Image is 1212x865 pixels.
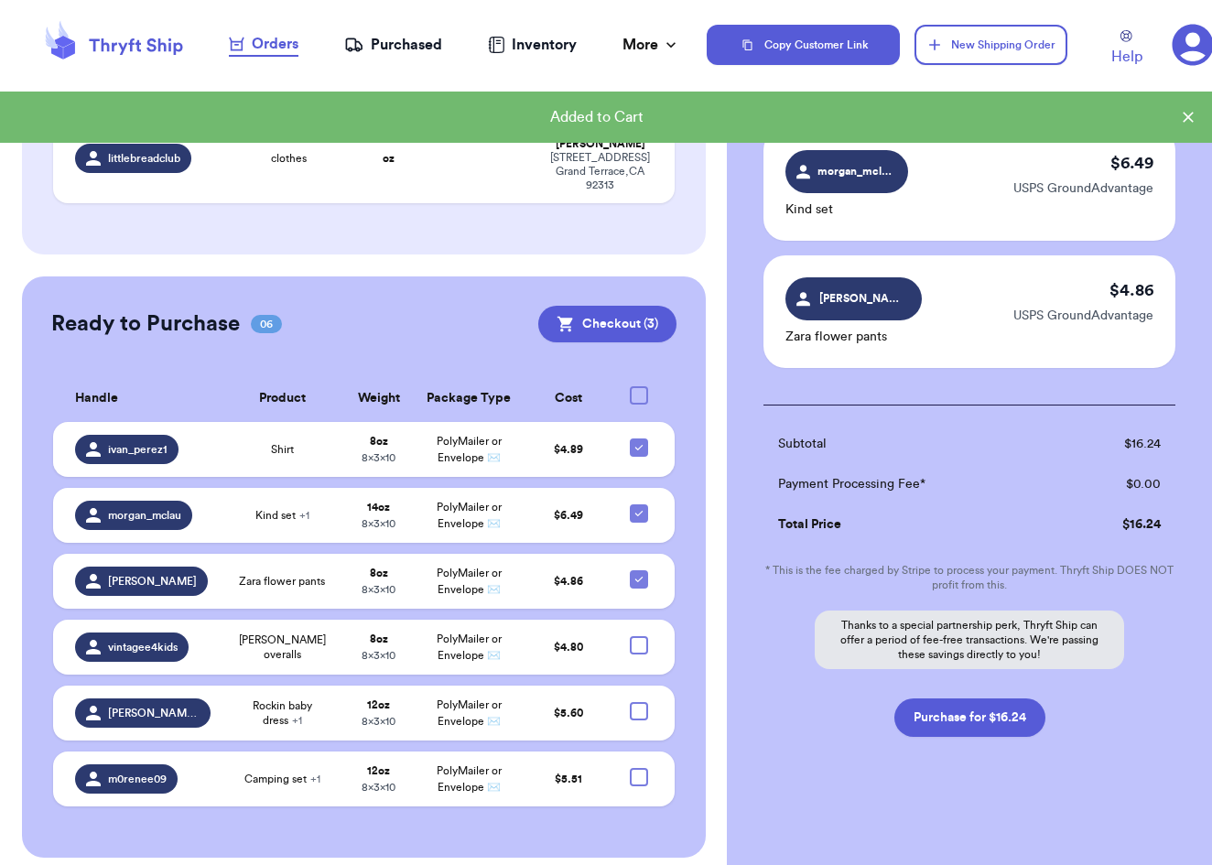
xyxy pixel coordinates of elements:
span: PolyMailer or Envelope ✉️ [437,699,502,727]
span: [PERSON_NAME] [819,290,905,307]
span: Camping set [244,772,320,786]
th: Package Type [415,375,524,422]
span: Handle [75,389,118,408]
span: 06 [251,315,282,333]
button: New Shipping Order [914,25,1067,65]
span: PolyMailer or Envelope ✉️ [437,436,502,463]
p: USPS GroundAdvantage [1013,179,1153,198]
span: PolyMailer or Envelope ✉️ [437,568,502,595]
a: Inventory [488,34,577,56]
th: Cost [524,375,614,422]
span: 8 x 3 x 10 [362,584,395,595]
span: morgan_mclau [108,508,181,523]
span: littlebreadclub [108,151,180,166]
p: $ 6.49 [1110,150,1153,176]
div: More [622,34,680,56]
td: Subtotal [763,424,1061,464]
span: clothes [271,151,307,166]
span: + 1 [292,715,302,726]
strong: 8 oz [370,568,388,578]
p: * This is the fee charged by Stripe to process your payment. Thryft Ship DOES NOT profit from this. [763,563,1175,592]
span: 8 x 3 x 10 [362,716,395,727]
span: 8 x 3 x 10 [362,650,395,661]
span: Kind set [255,508,309,523]
a: Orders [229,33,298,57]
span: 8 x 3 x 10 [362,452,395,463]
span: Shirt [271,442,294,457]
p: USPS GroundAdvantage [1013,307,1153,325]
td: Total Price [763,504,1061,545]
p: $ 4.86 [1109,277,1153,303]
span: 8 x 3 x 10 [362,782,395,793]
span: $ 5.51 [555,773,582,784]
span: $ 4.80 [554,642,583,653]
strong: 14 oz [367,502,390,513]
span: ivan_perez1 [108,442,168,457]
td: $ 0.00 [1061,464,1175,504]
p: Kind set [785,200,908,219]
span: [PERSON_NAME].jazmingpe [108,706,200,720]
span: + 1 [299,510,309,521]
td: $ 16.24 [1061,504,1175,545]
th: Weight [342,375,415,422]
button: Checkout (3) [538,306,676,342]
strong: 12 oz [367,765,390,776]
p: Zara flower pants [785,328,922,346]
span: Help [1111,46,1142,68]
span: [PERSON_NAME] [108,574,197,589]
span: $ 5.60 [554,708,583,719]
a: Purchased [344,34,442,56]
p: Thanks to a special partnership perk, Thryft Ship can offer a period of fee-free transactions. We... [815,611,1124,669]
span: PolyMailer or Envelope ✉️ [437,633,502,661]
strong: 12 oz [367,699,390,710]
span: + 1 [310,773,320,784]
span: Rockin baby dress [233,698,331,728]
span: Zara flower pants [239,574,325,589]
span: PolyMailer or Envelope ✉️ [437,765,502,793]
button: Purchase for $16.24 [894,698,1045,737]
h2: Ready to Purchase [51,309,240,339]
span: $ 4.89 [554,444,583,455]
span: $ 4.86 [554,576,583,587]
th: Product [222,375,342,422]
span: morgan_mclau [817,163,893,179]
strong: 8 oz [370,633,388,644]
td: Payment Processing Fee* [763,464,1061,504]
td: $ 16.24 [1061,424,1175,464]
div: Added to Cart [15,106,1179,128]
span: 8 x 3 x 10 [362,518,395,529]
a: Help [1111,30,1142,68]
span: [PERSON_NAME] overalls [233,633,331,662]
div: [STREET_ADDRESS] Grand Terrace , CA 92313 [548,151,652,192]
span: m0renee09 [108,772,167,786]
div: Orders [229,33,298,55]
span: vintagee4kids [108,640,178,654]
span: PolyMailer or Envelope ✉️ [437,502,502,529]
span: $ 6.49 [554,510,583,521]
strong: oz [383,153,395,164]
button: Copy Customer Link [707,25,899,65]
strong: 8 oz [370,436,388,447]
